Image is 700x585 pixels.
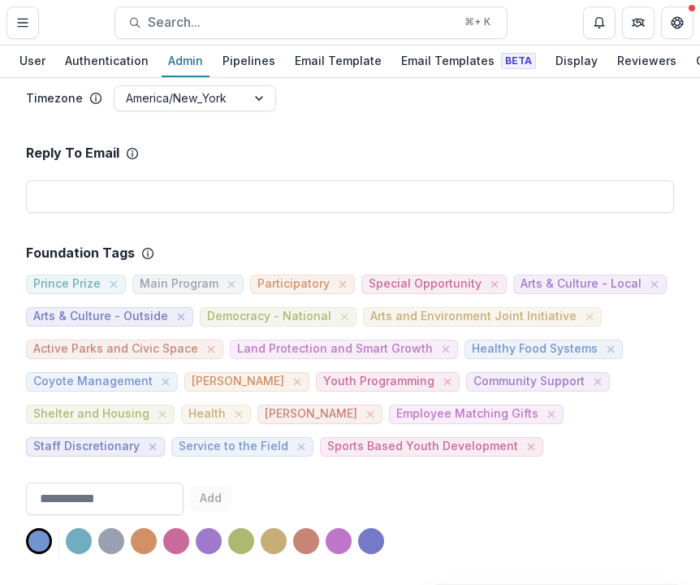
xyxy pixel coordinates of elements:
[33,310,168,323] span: Arts & Culture - Outside
[549,45,604,77] a: Display
[26,245,135,261] p: Foundation Tags
[611,49,683,72] div: Reviewers
[179,440,288,453] span: Service to the Field
[162,45,210,77] a: Admin
[158,374,174,390] button: close
[335,276,351,292] button: close
[26,145,119,161] p: Reply To Email
[289,374,305,390] button: close
[369,277,482,291] span: Special Opportunity
[523,439,539,455] button: close
[362,406,378,422] button: close
[395,45,542,77] a: Email Templates Beta
[293,439,309,455] button: close
[154,406,171,422] button: close
[396,407,538,421] span: Employee Matching Gifts
[581,309,598,325] button: close
[288,45,388,77] a: Email Template
[590,374,606,390] button: close
[323,375,434,388] span: Youth Programming
[203,341,219,357] button: close
[237,342,433,356] span: Land Protection and Smart Growth
[231,406,247,422] button: close
[13,49,52,72] div: User
[173,309,189,325] button: close
[115,6,508,39] button: Search...
[486,276,503,292] button: close
[33,277,101,291] span: Prince Prize
[257,277,330,291] span: Participatory
[192,375,284,388] span: [PERSON_NAME]
[145,439,161,455] button: close
[207,310,331,323] span: Democracy - National
[661,6,694,39] button: Get Help
[216,49,282,72] div: Pipelines
[33,407,149,421] span: Shelter and Housing
[327,440,518,453] span: Sports Based Youth Development
[611,45,683,77] a: Reviewers
[438,341,454,357] button: close
[216,45,282,77] a: Pipelines
[521,277,642,291] span: Arts & Culture - Local
[148,15,455,30] span: Search...
[472,342,598,356] span: Healthy Food Systems
[622,6,655,39] button: Partners
[549,49,604,72] div: Display
[106,276,122,292] button: close
[265,407,357,421] span: [PERSON_NAME]
[646,276,663,292] button: close
[370,310,577,323] span: Arts and Environment Joint Initiative
[603,341,619,357] button: close
[162,49,210,72] div: Admin
[58,45,155,77] a: Authentication
[33,342,198,356] span: Active Parks and Civic Space
[501,53,536,69] span: Beta
[583,6,616,39] button: Notifications
[395,49,542,72] div: Email Templates
[439,374,456,390] button: close
[26,89,83,106] p: Timezone
[33,375,153,388] span: Coyote Management
[190,486,231,512] button: Add
[13,45,52,77] a: User
[223,276,240,292] button: close
[543,406,560,422] button: close
[461,13,494,31] div: ⌘ + K
[6,6,39,39] button: Toggle Menu
[188,407,226,421] span: Health
[336,309,352,325] button: close
[140,277,218,291] span: Main Program
[33,440,140,453] span: Staff Discretionary
[58,49,155,72] div: Authentication
[288,49,388,72] div: Email Template
[473,375,585,388] span: Community Support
